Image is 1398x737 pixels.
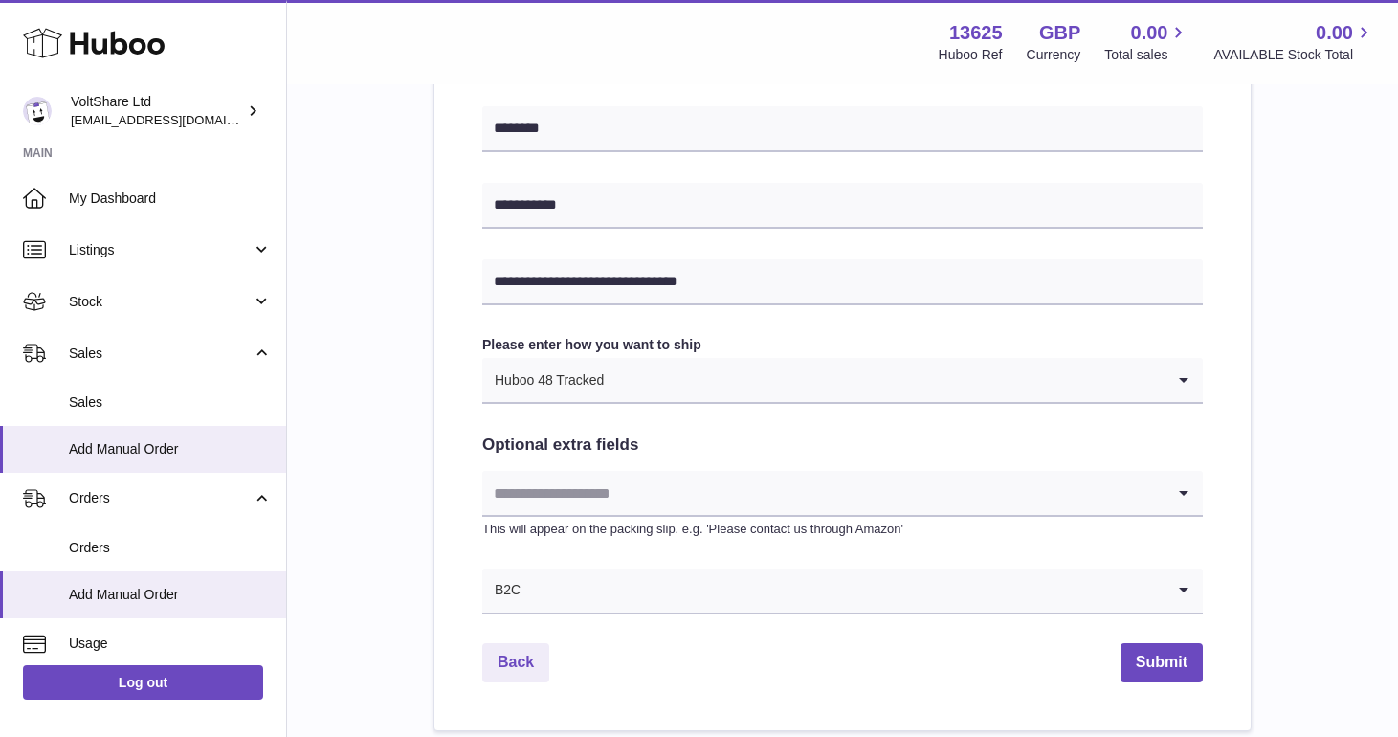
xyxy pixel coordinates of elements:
input: Search for option [521,569,1165,613]
span: 0.00 [1316,20,1353,46]
span: B2C [482,569,521,613]
label: Please enter how you want to ship [482,336,1203,354]
span: 0.00 [1131,20,1168,46]
span: [EMAIL_ADDRESS][DOMAIN_NAME] [71,112,281,127]
span: Orders [69,539,272,557]
div: Search for option [482,358,1203,404]
span: Listings [69,241,252,259]
input: Search for option [482,471,1165,515]
div: Huboo Ref [939,46,1003,64]
strong: 13625 [949,20,1003,46]
span: Usage [69,635,272,653]
a: 0.00 Total sales [1104,20,1189,64]
span: Sales [69,345,252,363]
img: info@voltshare.co.uk [23,97,52,125]
div: Search for option [482,471,1203,517]
a: Log out [23,665,263,700]
span: My Dashboard [69,190,272,208]
span: Add Manual Order [69,440,272,458]
span: Total sales [1104,46,1189,64]
span: AVAILABLE Stock Total [1213,46,1375,64]
a: 0.00 AVAILABLE Stock Total [1213,20,1375,64]
h2: Optional extra fields [482,435,1203,457]
button: Submit [1121,643,1203,682]
input: Search for option [605,358,1165,402]
a: Back [482,643,549,682]
strong: GBP [1039,20,1080,46]
div: VoltShare Ltd [71,93,243,129]
span: Huboo 48 Tracked [482,358,605,402]
div: Search for option [482,569,1203,614]
span: Sales [69,393,272,412]
span: Orders [69,489,252,507]
p: This will appear on the packing slip. e.g. 'Please contact us through Amazon' [482,521,1203,538]
div: Currency [1027,46,1081,64]
span: Stock [69,293,252,311]
span: Add Manual Order [69,586,272,604]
